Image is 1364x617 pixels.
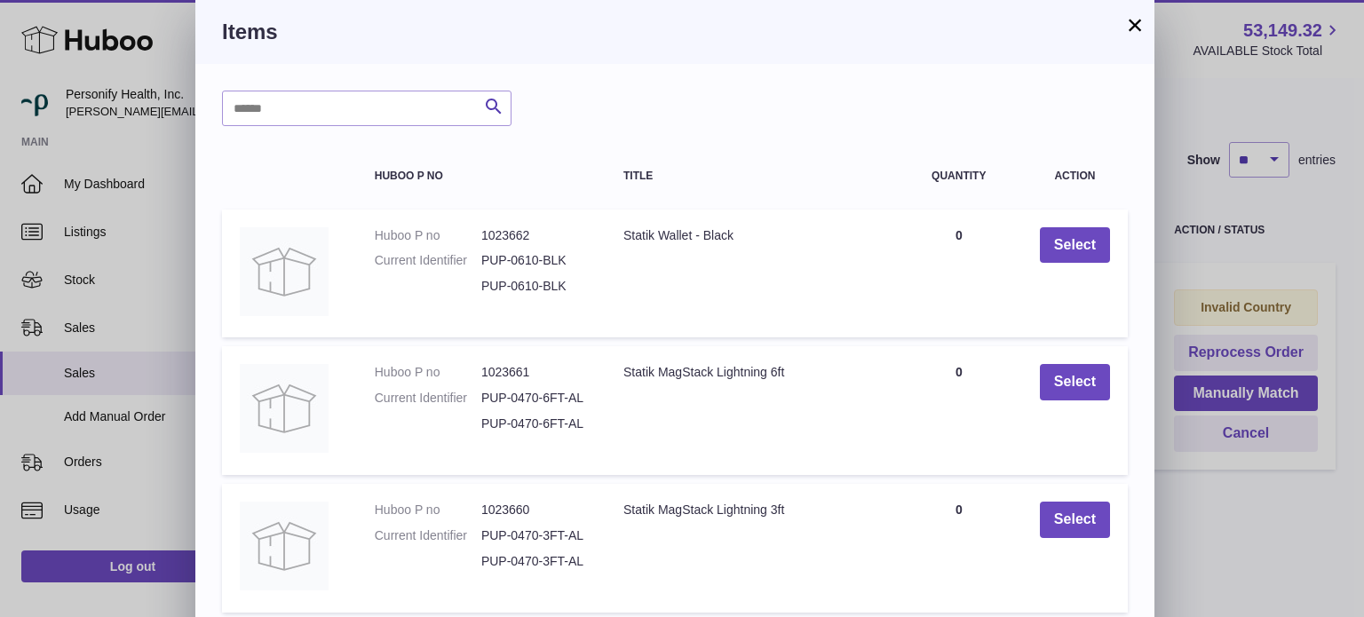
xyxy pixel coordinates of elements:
[896,346,1022,475] td: 0
[240,364,329,453] img: Statik MagStack Lightning 6ft
[481,415,588,432] dd: PUP-0470-6FT-AL
[1040,502,1110,538] button: Select
[896,210,1022,338] td: 0
[375,502,481,518] dt: Huboo P no
[1040,364,1110,400] button: Select
[896,484,1022,613] td: 0
[375,252,481,269] dt: Current Identifier
[222,18,1128,46] h3: Items
[357,153,606,200] th: Huboo P no
[1040,227,1110,264] button: Select
[375,527,481,544] dt: Current Identifier
[481,390,588,407] dd: PUP-0470-6FT-AL
[606,153,896,200] th: Title
[240,502,329,590] img: Statik MagStack Lightning 3ft
[481,252,588,269] dd: PUP-0610-BLK
[481,364,588,381] dd: 1023661
[481,278,588,295] dd: PUP-0610-BLK
[375,227,481,244] dt: Huboo P no
[1022,153,1128,200] th: Action
[623,364,878,381] div: Statik MagStack Lightning 6ft
[623,227,878,244] div: Statik Wallet - Black
[481,553,588,570] dd: PUP-0470-3FT-AL
[375,364,481,381] dt: Huboo P no
[481,227,588,244] dd: 1023662
[375,390,481,407] dt: Current Identifier
[896,153,1022,200] th: Quantity
[481,502,588,518] dd: 1023660
[623,502,878,518] div: Statik MagStack Lightning 3ft
[1124,14,1146,36] button: ×
[240,227,329,316] img: Statik Wallet - Black
[481,527,588,544] dd: PUP-0470-3FT-AL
